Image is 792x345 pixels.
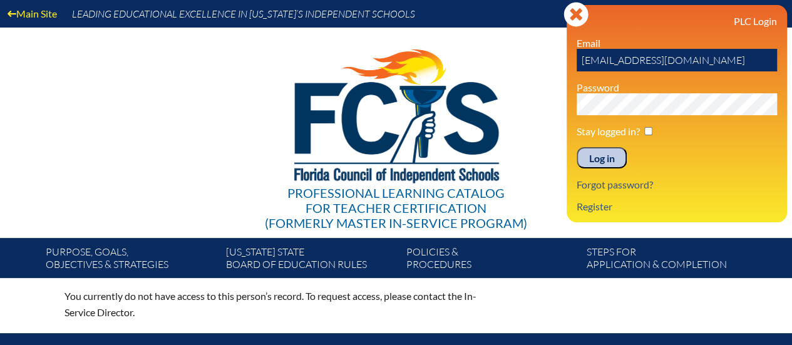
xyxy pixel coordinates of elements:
[563,2,589,27] svg: Close
[41,243,221,278] a: Purpose, goals,objectives & strategies
[572,176,658,193] a: Forgot password?
[306,200,486,215] span: for Teacher Certification
[64,288,505,321] p: You currently do not have access to this person’s record. To request access, please contact the I...
[265,185,527,230] div: Professional Learning Catalog (formerly Master In-service Program)
[577,37,600,49] label: Email
[577,147,627,168] input: Log in
[3,5,62,22] a: Main Site
[267,28,525,198] img: FCISlogo221.eps
[572,198,617,215] a: Register
[582,243,762,278] a: Steps forapplication & completion
[221,243,401,278] a: [US_STATE] StateBoard of Education rules
[577,81,619,93] label: Password
[577,15,777,27] h3: PLC Login
[401,243,582,278] a: Policies &Procedures
[577,125,640,137] label: Stay logged in?
[260,25,532,233] a: Professional Learning Catalog for Teacher Certification(formerly Master In-service Program)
